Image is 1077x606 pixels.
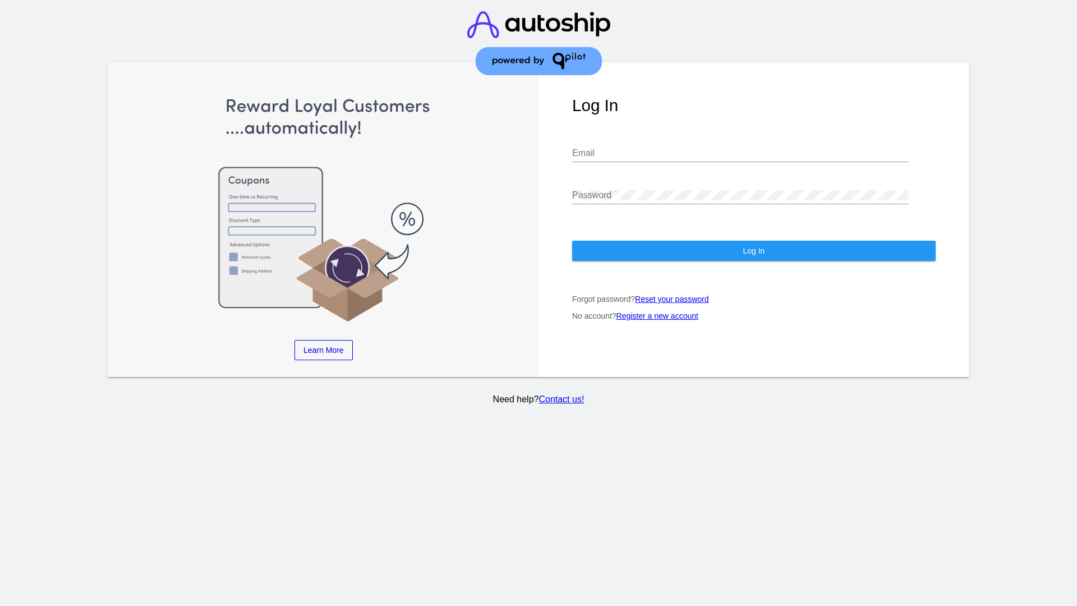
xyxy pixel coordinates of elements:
[572,295,936,304] p: Forgot password?
[142,96,505,323] img: Apply Coupons Automatically to Scheduled Orders with QPilot
[572,311,936,320] p: No account?
[106,394,972,405] p: Need help?
[572,241,936,261] button: Log In
[572,96,936,115] h1: Log In
[294,340,353,360] a: Learn More
[303,346,344,355] span: Learn More
[743,246,765,255] span: Log In
[616,311,698,320] a: Register a new account
[635,295,709,304] a: Reset your password
[572,148,909,158] input: Email
[538,394,584,404] a: Contact us!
